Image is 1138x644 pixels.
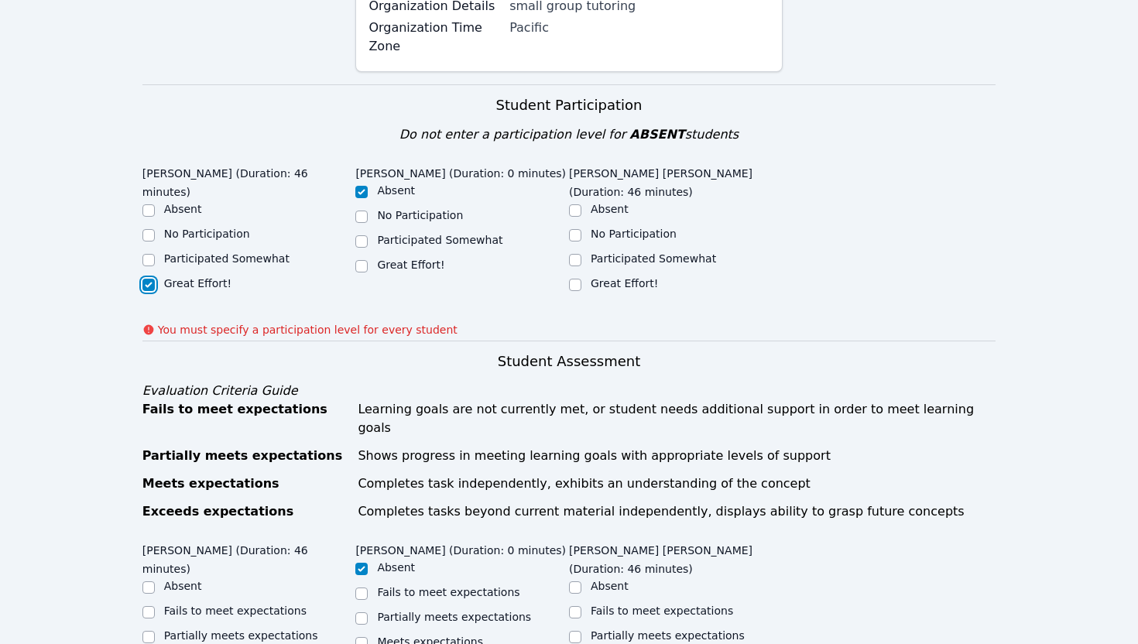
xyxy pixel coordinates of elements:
p: You must specify a participation level for every student [158,322,458,337]
div: Completes task independently, exhibits an understanding of the concept [358,474,996,493]
div: Exceeds expectations [142,502,349,521]
label: No Participation [164,228,250,240]
label: Partially meets expectations [377,611,531,623]
label: Partially meets expectations [164,629,318,642]
h3: Student Participation [142,94,996,116]
label: Great Effort! [377,259,444,271]
div: Shows progress in meeting learning goals with appropriate levels of support [358,447,996,465]
legend: [PERSON_NAME] (Duration: 46 minutes) [142,536,356,578]
div: Evaluation Criteria Guide [142,382,996,400]
div: Completes tasks beyond current material independently, displays ability to grasp future concepts [358,502,996,521]
legend: [PERSON_NAME] (Duration: 0 minutes) [355,536,566,560]
div: Partially meets expectations [142,447,349,465]
label: Absent [591,580,629,592]
legend: [PERSON_NAME] (Duration: 0 minutes) [355,159,566,183]
label: Participated Somewhat [164,252,290,265]
div: Learning goals are not currently met, or student needs additional support in order to meet learni... [358,400,996,437]
div: Do not enter a participation level for students [142,125,996,144]
label: Partially meets expectations [591,629,745,642]
span: ABSENT [629,127,684,142]
label: Great Effort! [164,277,231,289]
label: Participated Somewhat [591,252,716,265]
label: Fails to meet expectations [164,605,307,617]
div: Pacific [509,19,770,37]
label: No Participation [377,209,463,221]
legend: [PERSON_NAME] (Duration: 46 minutes) [142,159,356,201]
label: Absent [591,203,629,215]
label: Absent [164,203,202,215]
label: Fails to meet expectations [591,605,733,617]
label: Organization Time Zone [368,19,500,56]
label: Fails to meet expectations [377,586,519,598]
div: Meets expectations [142,474,349,493]
label: Great Effort! [591,277,658,289]
legend: [PERSON_NAME] [PERSON_NAME] (Duration: 46 minutes) [569,536,783,578]
legend: [PERSON_NAME] [PERSON_NAME] (Duration: 46 minutes) [569,159,783,201]
h3: Student Assessment [142,351,996,372]
label: Absent [164,580,202,592]
label: Participated Somewhat [377,234,502,246]
label: No Participation [591,228,677,240]
label: Absent [377,561,415,574]
label: Absent [377,184,415,197]
div: Fails to meet expectations [142,400,349,437]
